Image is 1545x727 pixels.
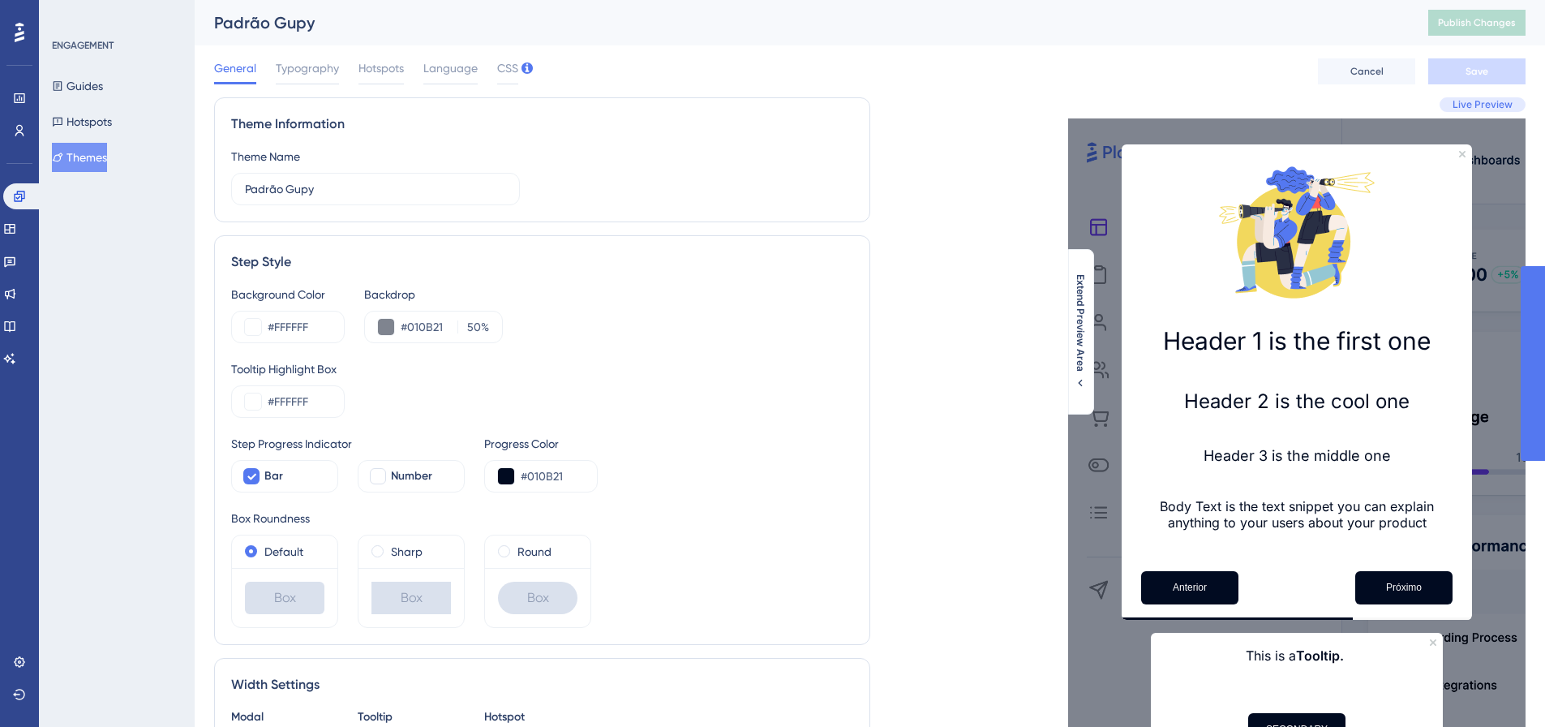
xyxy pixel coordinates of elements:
[231,285,345,304] div: Background Color
[457,317,489,337] label: %
[231,434,465,454] div: Step Progress Indicator
[1135,447,1459,464] h3: Header 3 is the middle one
[214,58,256,78] span: General
[231,252,853,272] div: Step Style
[276,58,339,78] span: Typography
[497,58,518,78] span: CSS
[1428,58,1526,84] button: Save
[391,542,423,561] label: Sharp
[1074,274,1087,372] span: Extend Preview Area
[52,143,107,172] button: Themes
[231,359,853,379] div: Tooltip Highlight Box
[1355,571,1453,604] button: Next
[1453,98,1513,111] span: Live Preview
[231,708,338,727] div: Modal
[231,114,853,134] div: Theme Information
[1350,65,1384,78] span: Cancel
[517,542,551,561] label: Round
[245,582,324,614] div: Box
[52,39,114,52] div: ENGAGEMENT
[364,285,503,304] div: Backdrop
[358,58,404,78] span: Hotspots
[231,147,300,166] div: Theme Name
[1216,151,1378,313] img: Modal Media
[231,509,853,528] div: Box Roundness
[1141,571,1238,604] button: Previous
[245,180,506,198] input: Theme Name
[1438,16,1516,29] span: Publish Changes
[1466,65,1488,78] span: Save
[1459,151,1466,157] div: Close Preview
[463,317,481,337] input: %
[1296,647,1344,664] b: Tooltip.
[358,708,465,727] div: Tooltip
[498,582,577,614] div: Box
[214,11,1388,34] div: Padrão Gupy
[1477,663,1526,712] iframe: UserGuiding AI Assistant Launcher
[1318,58,1415,84] button: Cancel
[391,467,432,486] span: Number
[1135,389,1459,413] h2: Header 2 is the cool one
[52,107,112,136] button: Hotspots
[484,434,598,454] div: Progress Color
[1135,326,1459,355] h1: Header 1 is the first one
[371,582,451,614] div: Box
[1135,498,1459,531] p: Body Text is the text snippet you can explain anything to your users about your product
[264,467,283,486] span: Bar
[484,708,591,727] div: Hotspot
[231,675,853,695] div: Width Settings
[1428,10,1526,36] button: Publish Changes
[264,542,303,561] label: Default
[423,58,478,78] span: Language
[52,71,103,101] button: Guides
[1430,639,1436,646] div: Close Preview
[1164,646,1430,667] p: This is a
[1067,274,1093,389] button: Extend Preview Area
